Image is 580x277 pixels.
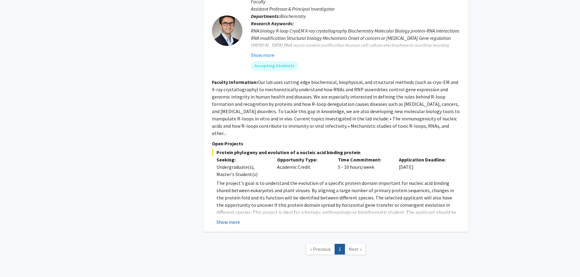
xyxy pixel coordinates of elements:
fg-read-more: Our lab uses cutting edge biochemical, biophysical, and structural methods (such as cryo-EM and X... [212,79,460,136]
button: Show more [216,218,240,226]
div: RNA biology R-loop CryoEM X-ray crystallography Biochemistry Molecular Biology protein-RNA intera... [251,27,460,56]
button: Show more [251,51,274,59]
span: Protein phylogeny and evolution of a nucleic acid binding protein [212,149,460,156]
p: Assistant Professor & Principal Investigator [251,5,460,12]
b: Faculty Information: [212,79,258,85]
div: Undergraduate(s), Master's Student(s) [216,163,268,178]
p: Opportunity Type: [277,156,329,163]
b: Research Keywords: [251,20,294,26]
a: Previous Page [306,244,335,254]
mat-chip: Accepting Students [251,61,298,71]
p: Application Deadline: [399,156,451,163]
a: Next Page [345,244,366,254]
p: Time Commitment: [338,156,390,163]
p: The project's goal is to understand the evolution of a specific protein domain important for nucl... [216,179,460,230]
span: Next » [349,246,362,252]
span: « Previous [310,246,331,252]
p: Open Projects [212,140,460,147]
div: [DATE] [394,156,455,178]
p: Seeking: [216,156,268,163]
span: Biochemistry [280,13,306,19]
a: 1 [335,244,345,254]
div: 5 - 10 hours/week [333,156,394,178]
div: Academic Credit [272,156,333,178]
b: Departments: [251,13,280,19]
nav: Page navigation [203,238,468,262]
iframe: Chat [5,250,26,272]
